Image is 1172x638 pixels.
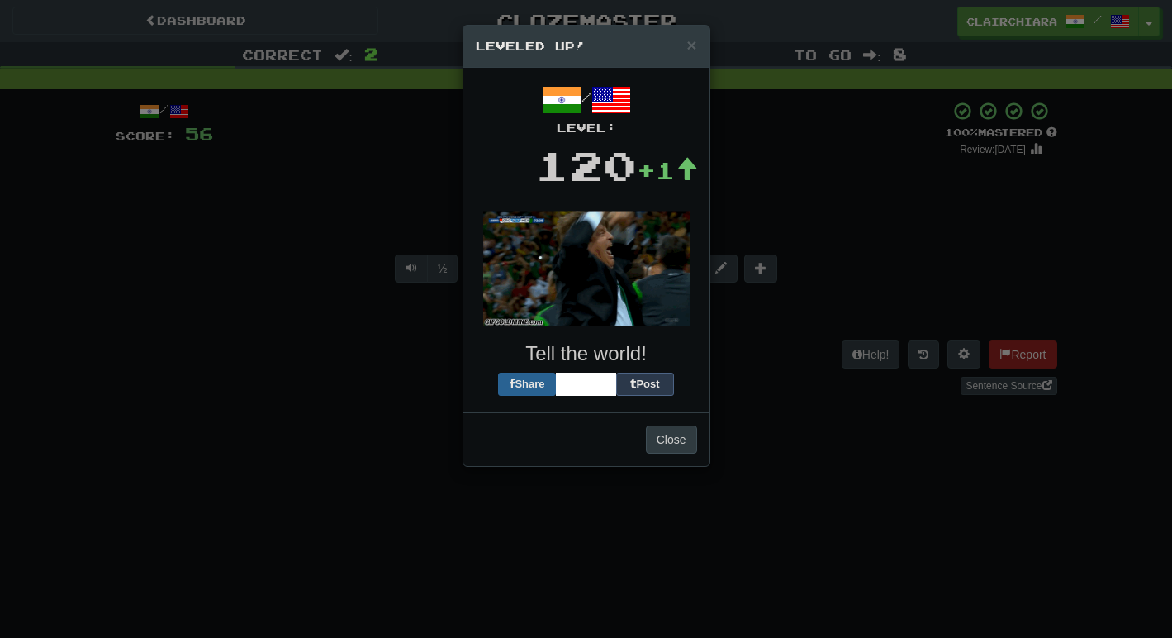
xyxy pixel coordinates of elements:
button: Post [616,373,674,396]
button: Close [646,426,697,454]
div: 120 [535,136,637,194]
div: / [476,80,697,136]
h3: Tell the world! [476,343,697,364]
div: Level: [476,120,697,136]
div: +1 [637,154,698,187]
span: × [686,36,696,55]
button: Share [498,373,556,396]
h5: Leveled Up! [476,38,697,55]
iframe: X Post Button [556,373,616,396]
img: soccer-coach-305de1daf777ce53eb89c6f6bc29008043040bc4dbfb934f710cb4871828419f.gif [483,211,690,326]
button: Close [686,36,696,54]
